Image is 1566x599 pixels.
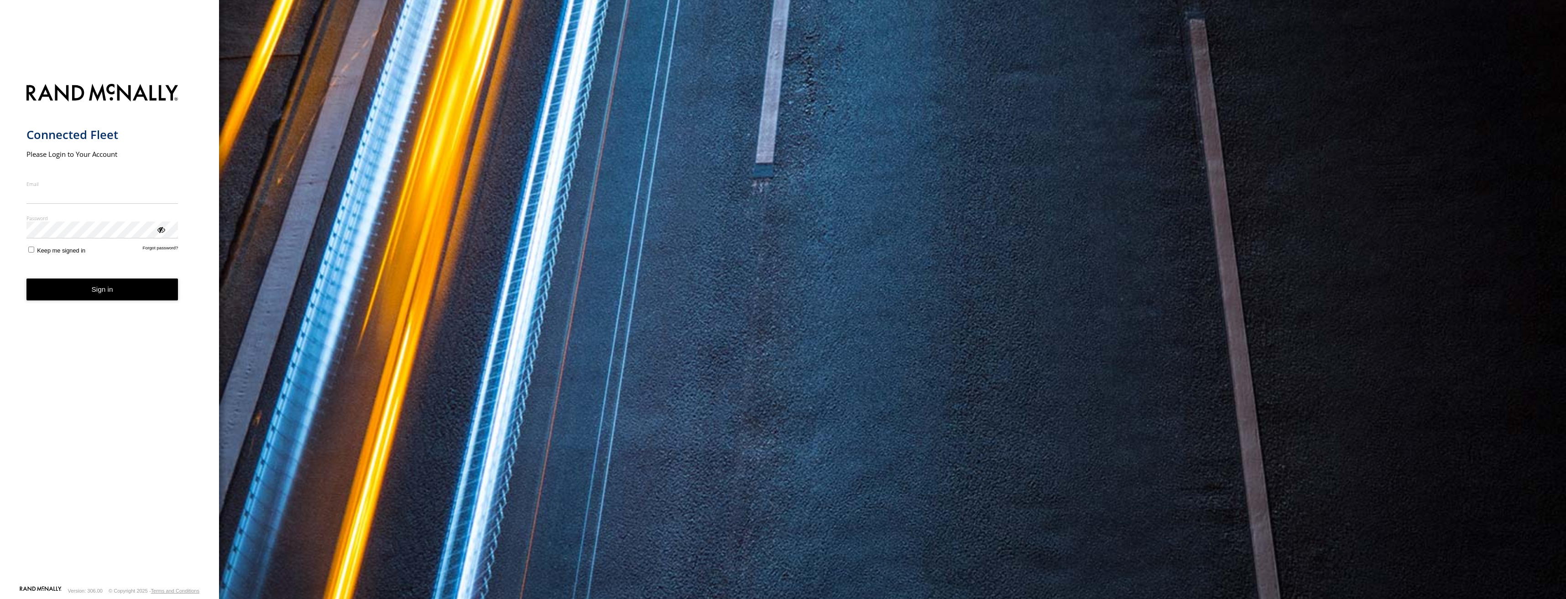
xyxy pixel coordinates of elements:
span: Keep me signed in [37,247,85,254]
label: Password [26,215,178,222]
div: © Copyright 2025 - [109,588,199,594]
a: Terms and Conditions [151,588,199,594]
form: main [26,78,193,585]
label: Email [26,181,178,187]
button: Sign in [26,279,178,301]
div: ViewPassword [156,225,165,234]
img: Rand McNally [26,82,178,105]
a: Visit our Website [20,586,62,595]
input: Keep me signed in [28,247,34,253]
div: Version: 306.00 [68,588,103,594]
a: Forgot password? [143,245,178,254]
h2: Please Login to Your Account [26,150,178,159]
h1: Connected Fleet [26,127,178,142]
